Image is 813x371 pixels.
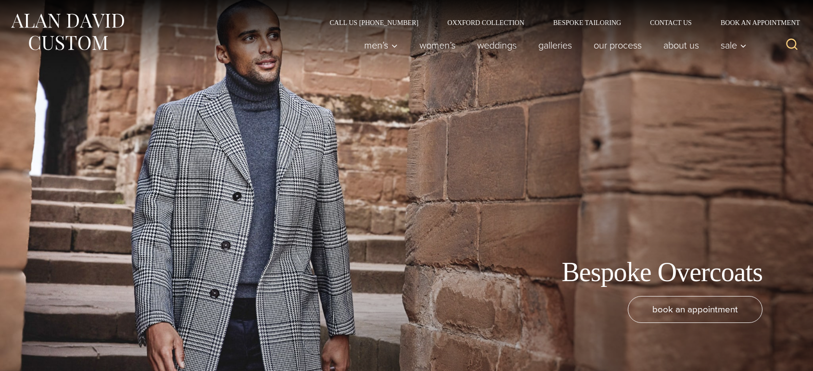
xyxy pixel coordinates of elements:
a: Oxxford Collection [433,19,539,26]
nav: Primary Navigation [354,36,752,55]
a: Bespoke Tailoring [539,19,635,26]
a: Contact Us [635,19,706,26]
h1: Bespoke Overcoats [561,256,762,288]
a: Women’s [409,36,467,55]
a: weddings [467,36,528,55]
button: View Search Form [780,34,803,57]
a: Galleries [528,36,583,55]
a: Our Process [583,36,653,55]
nav: Secondary Navigation [315,19,803,26]
a: About Us [653,36,710,55]
span: Men’s [364,40,398,50]
img: Alan David Custom [10,11,125,53]
a: Call Us [PHONE_NUMBER] [315,19,433,26]
a: Book an Appointment [706,19,803,26]
a: book an appointment [628,296,762,323]
span: Sale [721,40,747,50]
span: book an appointment [652,302,738,316]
